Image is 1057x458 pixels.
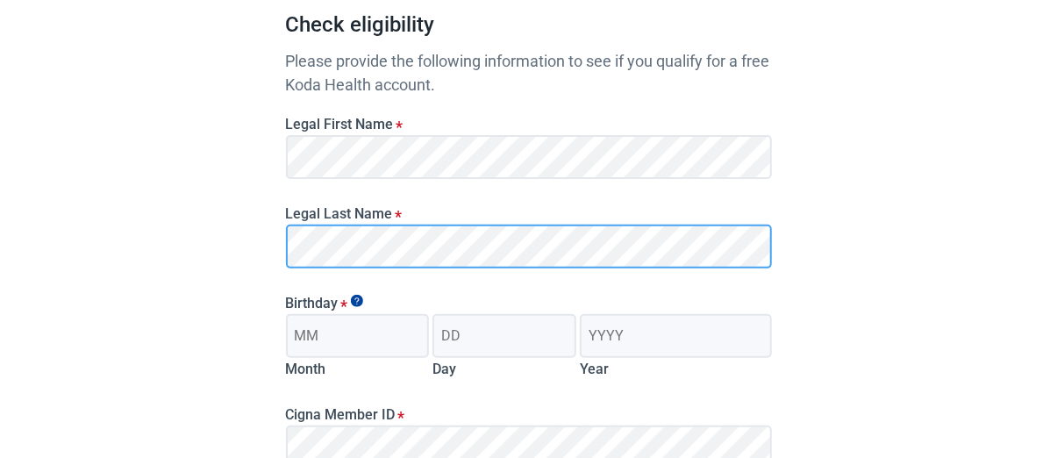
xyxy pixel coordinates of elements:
[286,49,772,97] p: Please provide the following information to see if you qualify for a free Koda Health account.
[432,361,456,377] label: Day
[580,361,609,377] label: Year
[286,295,772,311] legend: Birthday
[580,314,771,358] input: Birth year
[286,116,772,132] label: Legal First Name
[351,295,363,307] span: Show tooltip
[286,406,772,423] label: Cigna Member ID
[286,314,430,358] input: Birth month
[286,205,772,222] label: Legal Last Name
[432,314,576,358] input: Birth day
[286,361,326,377] label: Month
[286,9,772,49] h1: Check eligibility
